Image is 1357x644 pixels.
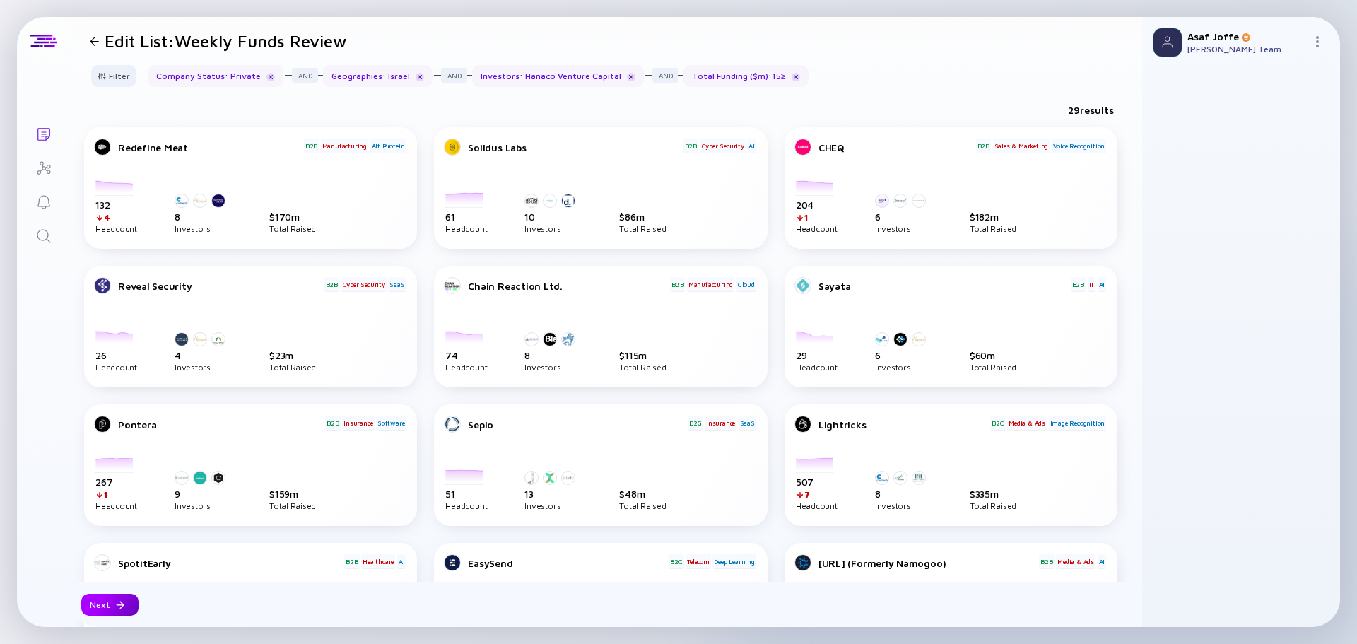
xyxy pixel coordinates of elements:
[875,364,930,370] div: Investors
[148,65,283,87] div: Company Status : Private
[325,416,340,430] div: B2B
[17,150,70,184] a: Investor Map
[875,226,930,232] div: Investors
[269,503,316,509] div: Total Raised
[1312,36,1323,47] img: Menu
[388,277,406,291] div: SaaS
[468,557,667,569] div: EasySend
[993,139,1050,153] div: Sales & Marketing
[472,65,644,87] div: Investors : Hanaco Venture Capital
[175,349,230,361] div: 4
[342,416,374,430] div: Insurance
[344,554,359,568] div: B2B
[524,503,580,509] div: Investors
[118,280,323,292] div: Reveal Security
[376,416,406,430] div: Software
[468,280,669,292] div: Chain Reaction Ltd.
[524,349,580,361] div: 8
[669,554,683,568] div: B2C
[619,349,666,361] div: $ 115m
[118,557,343,569] div: SpotitEarly
[1052,139,1107,153] div: Voice Recognition
[990,416,1005,430] div: B2C
[875,503,930,509] div: Investors
[324,277,339,291] div: B2B
[81,594,139,616] button: Next
[269,211,316,223] div: $ 170m
[468,141,681,153] div: Solidus Labs
[739,416,756,430] div: SaaS
[524,226,580,232] div: Investors
[1187,30,1306,42] div: Asaf Joffe
[397,554,406,568] div: AI
[370,139,406,153] div: Alt Protein
[1068,104,1114,116] div: 29 results
[818,418,989,431] div: Lightricks
[619,364,666,370] div: Total Raised
[304,139,319,153] div: B2B
[269,226,316,232] div: Total Raised
[875,211,930,223] div: 6
[269,364,316,370] div: Total Raised
[1007,416,1047,430] div: Media & Ads
[619,503,666,509] div: Total Raised
[1088,277,1096,291] div: IT
[619,211,666,223] div: $ 86m
[269,488,316,500] div: $ 159m
[970,488,1016,500] div: $ 335m
[1039,554,1054,568] div: B2B
[670,277,685,291] div: B2B
[323,65,433,87] div: Geographies : Israel
[970,226,1016,232] div: Total Raised
[17,218,70,252] a: Search
[1049,416,1107,430] div: Image Recognition
[688,416,703,430] div: B2G
[976,139,991,153] div: B2B
[705,416,736,430] div: Insurance
[875,488,930,500] div: 8
[818,280,1069,292] div: Sayata
[269,349,316,361] div: $ 23m
[175,488,230,500] div: 9
[91,65,136,87] button: Filter
[875,349,930,361] div: 6
[175,226,230,232] div: Investors
[818,557,1038,569] div: [URL] (Formerly Namogoo)
[105,31,346,51] h1: Edit List: Weekly Funds Review
[17,116,70,150] a: Lists
[1098,277,1107,291] div: AI
[1153,28,1182,57] img: Profile Picture
[17,184,70,218] a: Reminders
[970,211,1016,223] div: $ 182m
[1071,277,1086,291] div: B2B
[1056,554,1095,568] div: Media & Ads
[818,141,975,153] div: CHEQ
[1187,44,1306,54] div: [PERSON_NAME] Team
[619,488,666,500] div: $ 48m
[619,226,666,232] div: Total Raised
[341,277,387,291] div: Cyber Security
[747,139,756,153] div: AI
[700,139,746,153] div: Cyber Security
[686,554,711,568] div: Telecom
[175,211,230,223] div: 8
[361,554,395,568] div: Healthcare
[89,65,139,87] div: Filter
[175,364,230,370] div: Investors
[321,139,368,153] div: Manufacturing
[712,554,756,568] div: Deep Learning
[524,211,580,223] div: 10
[683,139,698,153] div: B2B
[736,277,756,291] div: Cloud
[683,65,809,87] div: Total Funding ($m) : 15 ≥
[175,503,230,509] div: Investors
[468,418,686,431] div: Sepio
[970,364,1016,370] div: Total Raised
[524,364,580,370] div: Investors
[1098,554,1107,568] div: AI
[970,349,1016,361] div: $ 60m
[970,503,1016,509] div: Total Raised
[118,141,302,153] div: Redefine Meat
[687,277,734,291] div: Manufacturing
